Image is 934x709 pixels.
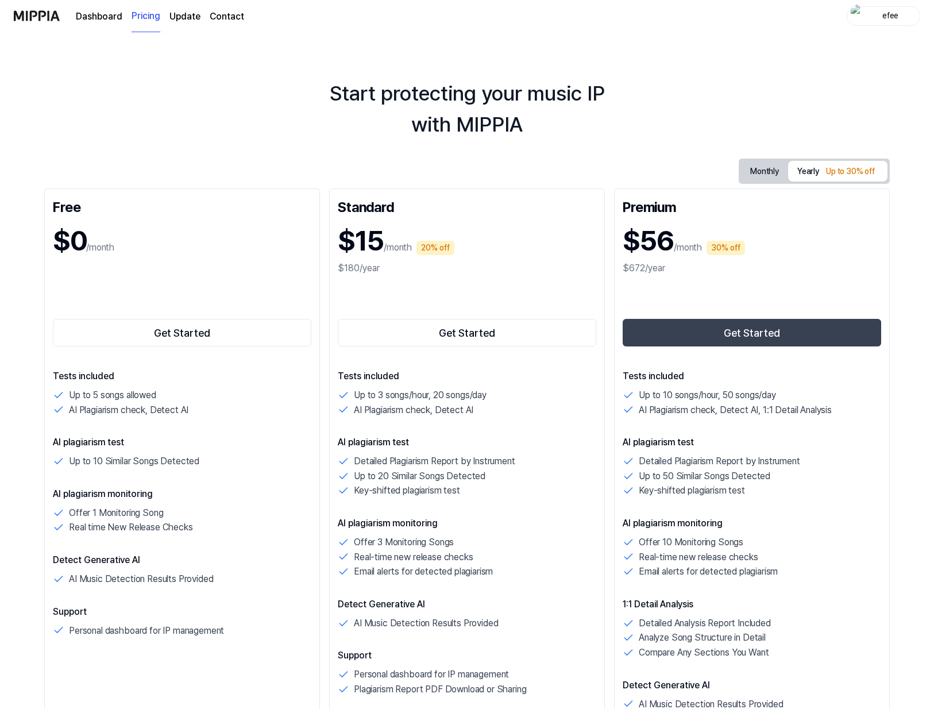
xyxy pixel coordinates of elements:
p: Tests included [53,369,311,383]
a: Pricing [132,1,160,32]
p: Up to 20 Similar Songs Detected [354,469,485,484]
h1: $15 [338,220,384,261]
p: Analyze Song Structure in Detail [639,630,766,645]
p: Offer 1 Monitoring Song [69,506,163,521]
p: /month [86,241,114,255]
p: Real-time new release checks [354,550,473,565]
div: 20% off [416,241,454,255]
p: Detailed Plagiarism Report by Instrument [639,454,800,469]
p: Compare Any Sections You Want [639,645,769,660]
button: Get Started [623,319,881,346]
a: Get Started [53,317,311,349]
p: AI Music Detection Results Provided [69,572,213,587]
p: AI plagiarism test [53,436,311,449]
h1: $56 [623,220,674,261]
p: Key-shifted plagiarism test [354,483,460,498]
p: AI Music Detection Results Provided [354,616,498,631]
p: Email alerts for detected plagiarism [639,564,778,579]
h1: $0 [53,220,86,261]
p: Key-shifted plagiarism test [639,483,745,498]
a: Get Started [338,317,596,349]
p: Email alerts for detected plagiarism [354,564,493,579]
p: /month [674,241,702,255]
p: Real time New Release Checks [69,520,193,535]
p: Plagiarism Report PDF Download or Sharing [354,682,526,697]
div: $672/year [623,261,881,275]
p: Support [338,649,596,662]
p: Real-time new release checks [639,550,758,565]
p: AI Plagiarism check, Detect AI [354,403,473,418]
p: Up to 50 Similar Songs Detected [639,469,770,484]
p: 1:1 Detail Analysis [623,598,881,611]
a: Contact [210,10,244,24]
p: AI Plagiarism check, Detect AI, 1:1 Detail Analysis [639,403,832,418]
button: profileefee [847,6,920,26]
p: Up to 5 songs allowed [69,388,156,403]
a: Update [169,10,200,24]
p: Offer 10 Monitoring Songs [639,535,743,550]
p: Up to 10 songs/hour, 50 songs/day [639,388,776,403]
div: 30% off [707,241,745,255]
div: Free [53,197,311,215]
p: AI Plagiarism check, Detect AI [69,403,188,418]
button: Get Started [338,319,596,346]
a: Dashboard [76,10,122,24]
p: AI plagiarism test [338,436,596,449]
p: AI plagiarism monitoring [623,517,881,530]
p: AI plagiarism monitoring [53,487,311,501]
p: /month [384,241,412,255]
p: Detailed Analysis Report Included [639,616,771,631]
p: Support [53,605,311,619]
button: Get Started [53,319,311,346]
p: Detect Generative AI [338,598,596,611]
button: Monthly [741,161,788,182]
div: Premium [623,197,881,215]
p: Offer 3 Monitoring Songs [354,535,454,550]
p: AI plagiarism test [623,436,881,449]
p: Tests included [623,369,881,383]
p: Tests included [338,369,596,383]
p: Up to 10 Similar Songs Detected [69,454,199,469]
div: efee [868,9,913,22]
div: $180/year [338,261,596,275]
p: Up to 3 songs/hour, 20 songs/day [354,388,487,403]
div: Standard [338,197,596,215]
p: Detect Generative AI [53,553,311,567]
p: Personal dashboard for IP management [69,623,224,638]
button: Yearly [788,161,887,182]
div: Up to 30% off [823,163,878,180]
p: Personal dashboard for IP management [354,667,509,682]
p: Detailed Plagiarism Report by Instrument [354,454,515,469]
p: Detect Generative AI [623,679,881,692]
p: AI plagiarism monitoring [338,517,596,530]
a: Get Started [623,317,881,349]
img: profile [851,5,864,28]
